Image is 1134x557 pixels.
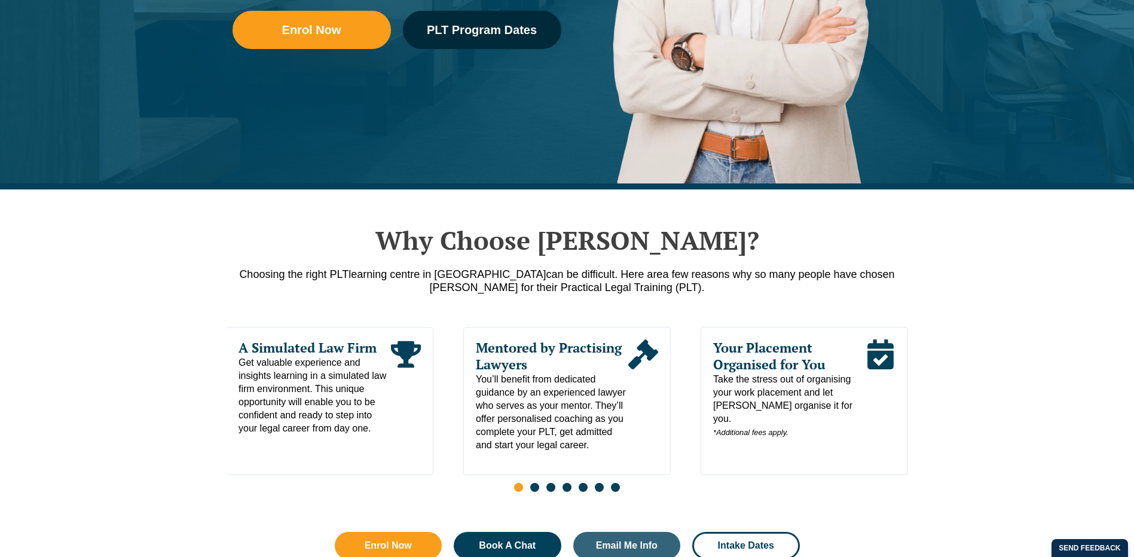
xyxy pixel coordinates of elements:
[239,268,349,280] span: Choosing the right PLT
[227,268,908,294] p: a few reasons why so many people have chosen [PERSON_NAME] for their Practical Legal Training (PLT).
[530,483,539,492] span: Go to slide 2
[713,428,788,437] em: *Additional fees apply.
[701,327,908,475] div: 3 / 7
[611,483,620,492] span: Go to slide 7
[349,268,546,280] span: learning centre in [GEOGRAPHIC_DATA]
[713,373,866,439] span: Take the stress out of organising your work placement and let [PERSON_NAME] organise it for you.
[628,339,658,452] div: Read More
[463,327,671,475] div: 2 / 7
[595,483,604,492] span: Go to slide 6
[226,327,433,475] div: 1 / 7
[579,483,588,492] span: Go to slide 5
[718,541,774,550] span: Intake Dates
[546,268,663,280] span: can be difficult. Here are
[227,225,908,255] h2: Why Choose [PERSON_NAME]?
[479,541,536,550] span: Book A Chat
[227,327,908,499] div: Slides
[391,339,421,435] div: Read More
[596,541,658,550] span: Email Me Info
[546,483,555,492] span: Go to slide 3
[239,339,391,356] span: A Simulated Law Firm
[713,339,866,373] span: Your Placement Organised for You
[239,356,391,435] span: Get valuable experience and insights learning in a simulated law firm environment. This unique op...
[865,339,895,439] div: Read More
[514,483,523,492] span: Go to slide 1
[365,541,412,550] span: Enrol Now
[476,373,628,452] span: You’ll benefit from dedicated guidance by an experienced lawyer who serves as your mentor. They’l...
[563,483,571,492] span: Go to slide 4
[476,339,628,373] span: Mentored by Practising Lawyers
